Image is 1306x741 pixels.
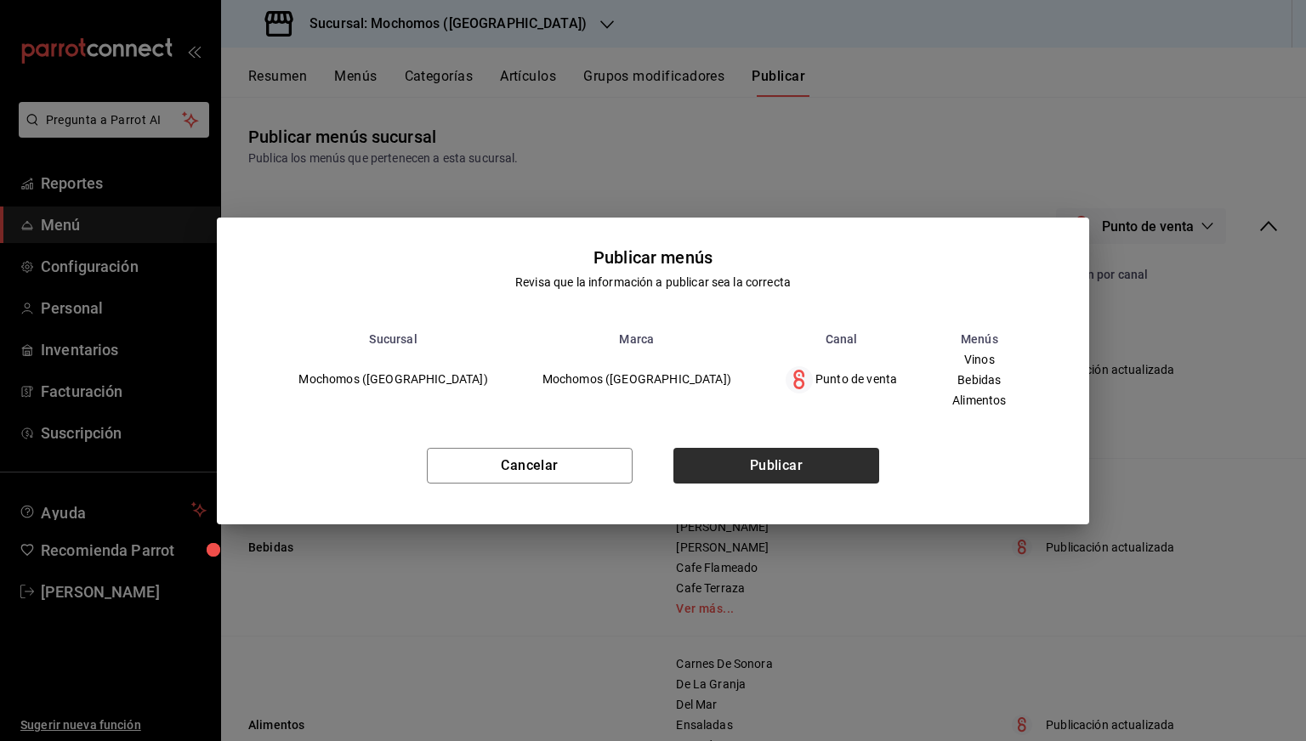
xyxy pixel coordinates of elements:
[271,332,514,346] th: Sucursal
[515,274,791,291] div: Revisa que la información a publicar sea la correcta
[673,448,879,484] button: Publicar
[924,332,1034,346] th: Menús
[271,346,514,414] td: Mochomos ([GEOGRAPHIC_DATA])
[758,332,924,346] th: Canal
[952,394,1006,406] span: Alimentos
[593,245,713,270] div: Publicar menús
[515,346,758,414] td: Mochomos ([GEOGRAPHIC_DATA])
[427,448,633,484] button: Cancelar
[515,332,758,346] th: Marca
[786,366,897,393] div: Punto de venta
[952,374,1006,386] span: Bebidas
[952,354,1006,365] span: Vinos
